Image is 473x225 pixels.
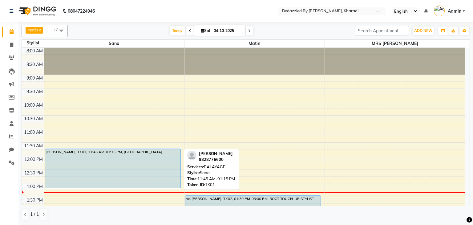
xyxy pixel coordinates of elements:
[199,157,233,163] div: 9828776600
[16,2,58,20] img: logo
[187,164,204,169] span: Services:
[23,129,44,136] div: 11:00 AM
[25,48,44,54] div: 8:00 AM
[199,28,212,33] span: Sat
[434,6,445,16] img: Admin
[26,197,44,203] div: 1:30 PM
[45,149,180,188] div: [PERSON_NAME], TK01, 11:45 AM-01:15 PM, [GEOGRAPHIC_DATA]
[187,182,236,188] div: TK01
[199,151,233,156] span: [PERSON_NAME]
[25,88,44,95] div: 9:30 AM
[38,27,41,32] a: x
[184,40,325,47] span: matin
[355,26,409,35] input: Search Appointment
[30,211,39,218] span: 1 / 1
[26,183,44,190] div: 1:00 PM
[25,61,44,68] div: 8:30 AM
[212,26,243,35] input: 2025-10-04
[22,40,44,46] div: Stylist
[23,143,44,149] div: 11:30 AM
[23,116,44,122] div: 10:30 AM
[187,182,205,187] span: Token ID:
[187,170,236,176] div: Sana
[170,26,185,35] span: Today
[68,2,95,20] b: 08047224946
[44,40,184,47] span: Sana
[187,176,236,182] div: 11:45 AM-01:15 PM
[325,40,465,47] span: MRS [PERSON_NAME]
[27,27,38,32] span: matin
[413,27,434,35] button: ADD NEW
[187,170,200,175] span: Stylist:
[204,164,225,169] span: BALAYAGE
[23,170,44,176] div: 12:30 PM
[23,102,44,108] div: 10:00 AM
[414,28,432,33] span: ADD NEW
[25,75,44,81] div: 9:00 AM
[23,156,44,163] div: 12:00 PM
[448,8,461,14] span: Admin
[187,151,196,160] img: profile
[53,27,63,32] span: +2
[187,176,197,181] span: Time:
